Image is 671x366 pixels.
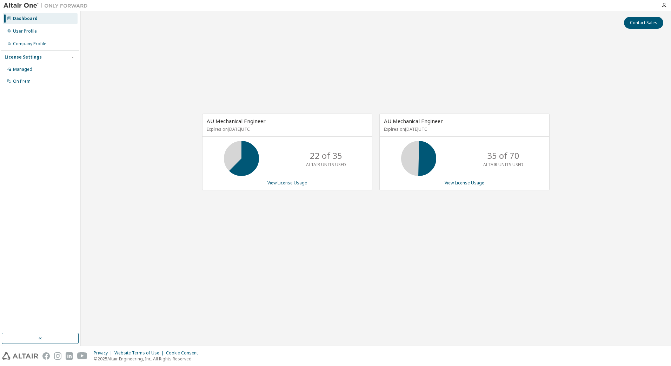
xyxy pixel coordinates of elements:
img: altair_logo.svg [2,352,38,360]
a: View License Usage [445,180,484,186]
div: Cookie Consent [166,350,202,356]
p: ALTAIR UNITS USED [306,162,346,168]
div: Managed [13,67,32,72]
p: 35 of 70 [487,150,519,162]
p: © 2025 Altair Engineering, Inc. All Rights Reserved. [94,356,202,362]
img: facebook.svg [42,352,50,360]
img: Altair One [4,2,91,9]
div: Privacy [94,350,114,356]
span: AU Mechanical Engineer [207,117,266,124]
span: AU Mechanical Engineer [384,117,443,124]
button: Contact Sales [624,17,663,29]
p: Expires on [DATE] UTC [384,126,543,132]
div: User Profile [13,28,37,34]
a: View License Usage [267,180,307,186]
div: Website Terms of Use [114,350,166,356]
p: ALTAIR UNITS USED [483,162,523,168]
div: License Settings [5,54,42,60]
img: instagram.svg [54,352,61,360]
p: 22 of 35 [310,150,342,162]
img: linkedin.svg [66,352,73,360]
div: On Prem [13,79,31,84]
div: Company Profile [13,41,46,47]
p: Expires on [DATE] UTC [207,126,366,132]
img: youtube.svg [77,352,87,360]
div: Dashboard [13,16,38,21]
